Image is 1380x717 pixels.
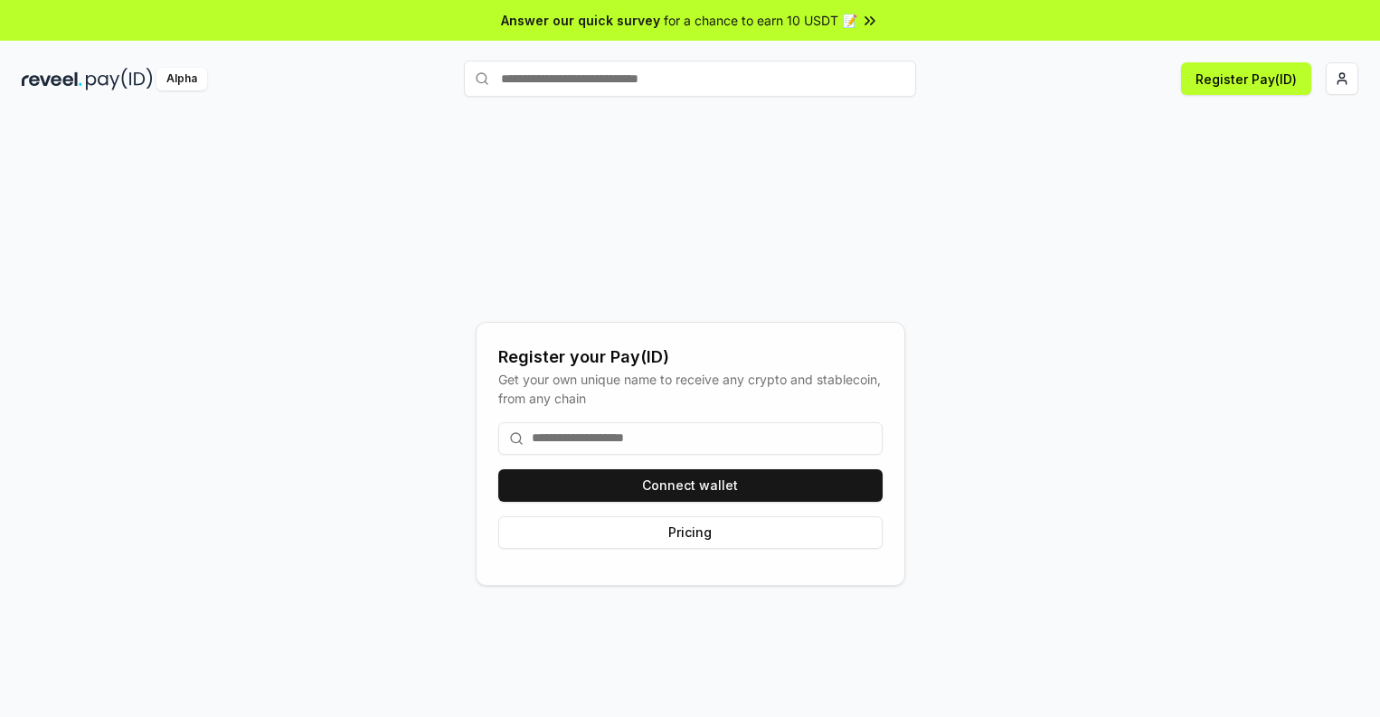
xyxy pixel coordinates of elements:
button: Connect wallet [498,469,883,502]
div: Alpha [156,68,207,90]
div: Get your own unique name to receive any crypto and stablecoin, from any chain [498,370,883,408]
button: Pricing [498,516,883,549]
span: for a chance to earn 10 USDT 📝 [664,11,857,30]
button: Register Pay(ID) [1181,62,1311,95]
img: pay_id [86,68,153,90]
span: Answer our quick survey [501,11,660,30]
img: reveel_dark [22,68,82,90]
div: Register your Pay(ID) [498,344,883,370]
